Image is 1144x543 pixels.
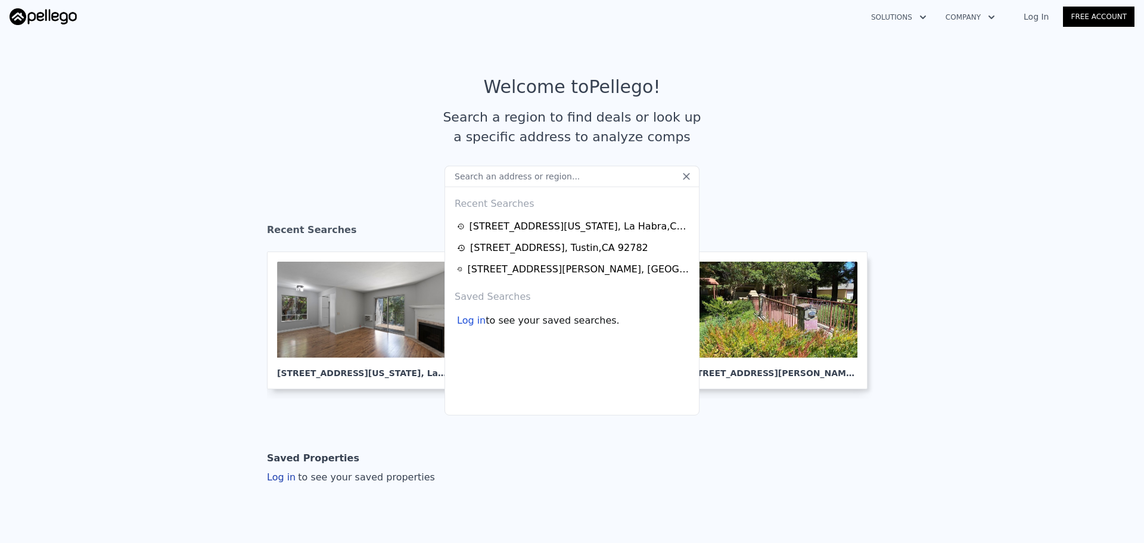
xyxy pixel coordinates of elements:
[277,358,447,379] div: [STREET_ADDRESS][US_STATE] , La Habra
[677,252,877,389] a: [STREET_ADDRESS][PERSON_NAME], [GEOGRAPHIC_DATA]
[444,166,700,187] input: Search an address or region...
[267,213,877,252] div: Recent Searches
[10,8,77,25] img: Pellego
[936,7,1005,28] button: Company
[267,252,467,389] a: [STREET_ADDRESS][US_STATE], La Habra
[470,241,648,255] div: [STREET_ADDRESS] , Tustin , CA 92782
[687,358,857,379] div: [STREET_ADDRESS][PERSON_NAME] , [GEOGRAPHIC_DATA]
[457,262,691,277] a: [STREET_ADDRESS][PERSON_NAME], [GEOGRAPHIC_DATA],CA 94597
[457,241,691,255] a: [STREET_ADDRESS], Tustin,CA 92782
[296,471,435,483] span: to see your saved properties
[470,219,691,234] div: [STREET_ADDRESS][US_STATE] , La Habra , CA 90631
[267,470,435,485] div: Log in
[450,280,694,309] div: Saved Searches
[862,7,936,28] button: Solutions
[484,76,661,98] div: Welcome to Pellego !
[486,314,619,328] span: to see your saved searches.
[467,262,691,277] div: [STREET_ADDRESS][PERSON_NAME] , [GEOGRAPHIC_DATA] , CA 94597
[1063,7,1134,27] a: Free Account
[457,314,486,328] div: Log in
[439,107,705,147] div: Search a region to find deals or look up a specific address to analyze comps
[457,219,691,234] a: [STREET_ADDRESS][US_STATE], La Habra,CA 90631
[267,446,359,470] div: Saved Properties
[450,187,694,216] div: Recent Searches
[1009,11,1063,23] a: Log In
